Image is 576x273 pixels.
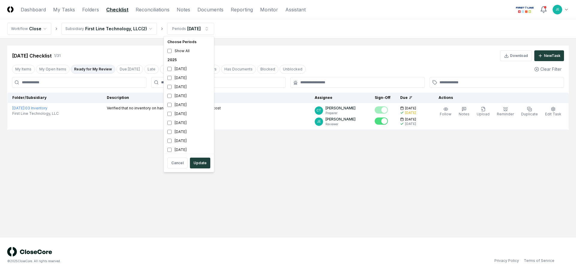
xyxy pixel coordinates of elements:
div: [DATE] [165,100,213,109]
div: [DATE] [165,82,213,91]
div: [DATE] [165,118,213,127]
div: [DATE] [165,136,213,145]
div: [DATE] [165,109,213,118]
div: Choose Periods [165,37,213,46]
div: [DATE] [165,127,213,136]
div: [DATE] [165,73,213,82]
button: Cancel [167,158,187,168]
div: Show All [165,46,213,55]
div: [DATE] [165,145,213,154]
button: Update [190,158,210,168]
div: 2025 [165,55,213,64]
div: [DATE] [165,64,213,73]
div: [DATE] [165,91,213,100]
